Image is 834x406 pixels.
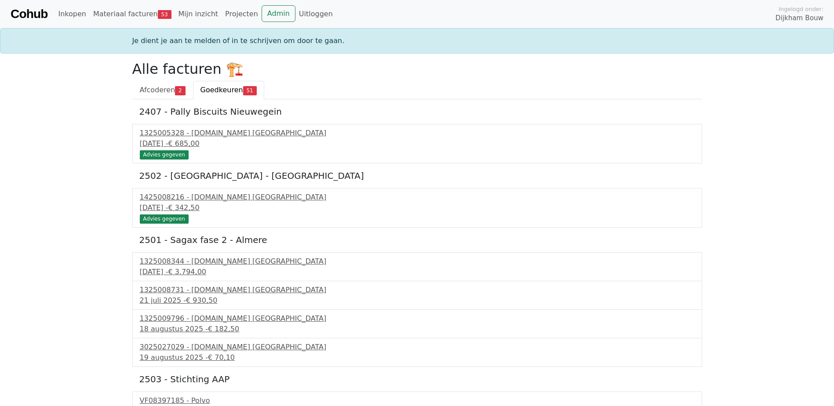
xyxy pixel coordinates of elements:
div: Advies gegeven [140,150,189,159]
div: 1325008731 - [DOMAIN_NAME] [GEOGRAPHIC_DATA] [140,285,695,295]
a: Mijn inzicht [175,5,222,23]
span: € 70,10 [208,353,235,362]
span: Goedkeuren [200,86,243,94]
div: 1325005328 - [DOMAIN_NAME] [GEOGRAPHIC_DATA] [140,128,695,138]
span: € 3.794,00 [168,268,206,276]
span: € 685,00 [168,139,199,148]
div: 1425008216 - [DOMAIN_NAME] [GEOGRAPHIC_DATA] [140,192,695,203]
a: 1325009796 - [DOMAIN_NAME] [GEOGRAPHIC_DATA]18 augustus 2025 -€ 182,50 [140,313,695,334]
span: 2 [175,86,185,95]
h5: 2407 - Pally Biscuits Nieuwegein [139,106,695,117]
a: 3025027029 - [DOMAIN_NAME] [GEOGRAPHIC_DATA]19 augustus 2025 -€ 70,10 [140,342,695,363]
span: Afcoderen [140,86,175,94]
a: Materiaal facturen53 [90,5,175,23]
a: 1425008216 - [DOMAIN_NAME] [GEOGRAPHIC_DATA][DATE] -€ 342,50 Advies gegeven [140,192,695,222]
div: 18 augustus 2025 - [140,324,695,334]
h5: 2503 - Stichting AAP [139,374,695,384]
div: Je dient je aan te melden of in te schrijven om door te gaan. [127,36,707,46]
div: Advies gegeven [140,214,189,223]
span: € 342,50 [168,203,199,212]
div: 3025027029 - [DOMAIN_NAME] [GEOGRAPHIC_DATA] [140,342,695,352]
a: Cohub [11,4,47,25]
div: VF08397185 - Polvo [140,395,695,406]
a: Uitloggen [295,5,336,23]
span: Ingelogd onder: [779,5,823,13]
span: Dijkham Bouw [776,13,823,23]
div: [DATE] - [140,267,695,277]
a: Inkopen [55,5,89,23]
div: 1325009796 - [DOMAIN_NAME] [GEOGRAPHIC_DATA] [140,313,695,324]
h2: Alle facturen 🏗️ [132,61,702,77]
h5: 2501 - Sagax fase 2 - Almere [139,235,695,245]
a: Admin [262,5,295,22]
div: 1325008344 - [DOMAIN_NAME] [GEOGRAPHIC_DATA] [140,256,695,267]
div: [DATE] - [140,138,695,149]
div: 21 juli 2025 - [140,295,695,306]
span: 51 [243,86,257,95]
a: 1325005328 - [DOMAIN_NAME] [GEOGRAPHIC_DATA][DATE] -€ 685,00 Advies gegeven [140,128,695,158]
a: Afcoderen2 [132,81,193,99]
span: € 182,50 [208,325,239,333]
a: Projecten [222,5,262,23]
div: [DATE] - [140,203,695,213]
div: 19 augustus 2025 - [140,352,695,363]
span: 53 [158,10,171,19]
a: 1325008731 - [DOMAIN_NAME] [GEOGRAPHIC_DATA]21 juli 2025 -€ 930,50 [140,285,695,306]
h5: 2502 - [GEOGRAPHIC_DATA] - [GEOGRAPHIC_DATA] [139,170,695,181]
a: Goedkeuren51 [193,81,264,99]
a: 1325008344 - [DOMAIN_NAME] [GEOGRAPHIC_DATA][DATE] -€ 3.794,00 [140,256,695,277]
span: € 930,50 [186,296,217,304]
